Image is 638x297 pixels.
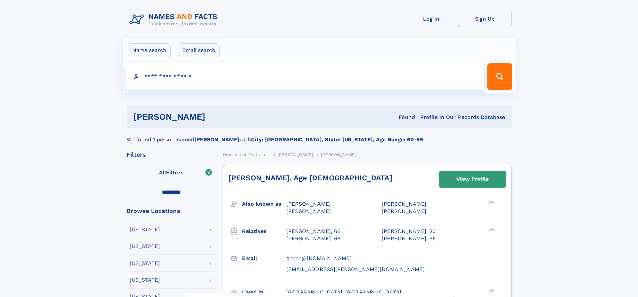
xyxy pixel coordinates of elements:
[286,289,401,295] span: [GEOGRAPHIC_DATA], [GEOGRAPHIC_DATA]
[223,150,260,159] a: Names and Facts
[127,165,216,181] label: Filters
[286,201,331,207] span: [PERSON_NAME]
[130,227,160,232] div: [US_STATE]
[302,114,505,121] div: Found 1 Profile In Our Records Database
[456,171,489,187] div: View Profile
[133,113,302,121] h1: [PERSON_NAME]
[130,277,160,283] div: [US_STATE]
[267,150,270,159] a: L
[439,171,506,187] a: View Profile
[194,136,239,143] b: [PERSON_NAME]
[127,208,216,214] div: Browse Locations
[286,266,425,272] span: [EMAIL_ADDRESS][PERSON_NAME][DOMAIN_NAME]
[286,208,331,214] span: [PERSON_NAME]
[127,128,512,144] div: We found 1 person named with .
[178,43,220,57] label: Email search
[382,235,436,242] a: [PERSON_NAME], 95
[382,228,436,235] a: [PERSON_NAME], 26
[487,227,495,232] div: ❯
[251,136,423,143] b: City: [GEOGRAPHIC_DATA], State: [US_STATE], Age Range: 60-99
[130,244,160,249] div: [US_STATE]
[487,63,512,90] button: Search Button
[382,201,426,207] span: [PERSON_NAME]
[159,169,166,176] span: All
[127,11,223,29] img: Logo Names and Facts
[242,253,286,264] h3: Email
[321,152,357,157] span: [PERSON_NAME]
[126,63,485,90] input: search input
[267,152,270,157] span: L
[405,11,458,27] a: Log In
[487,200,495,205] div: ❯
[128,43,171,57] label: Name search
[242,226,286,237] h3: Relatives
[229,174,392,182] a: [PERSON_NAME], Age [DEMOGRAPHIC_DATA]
[130,261,160,266] div: [US_STATE]
[127,152,216,158] div: Filters
[242,198,286,210] h3: Also known as
[382,208,426,214] span: [PERSON_NAME]
[487,288,495,293] div: ❯
[277,152,313,157] span: [PERSON_NAME]
[286,228,341,235] a: [PERSON_NAME], 68
[458,11,512,27] a: Sign Up
[286,235,341,242] a: [PERSON_NAME], 66
[277,150,313,159] a: [PERSON_NAME]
